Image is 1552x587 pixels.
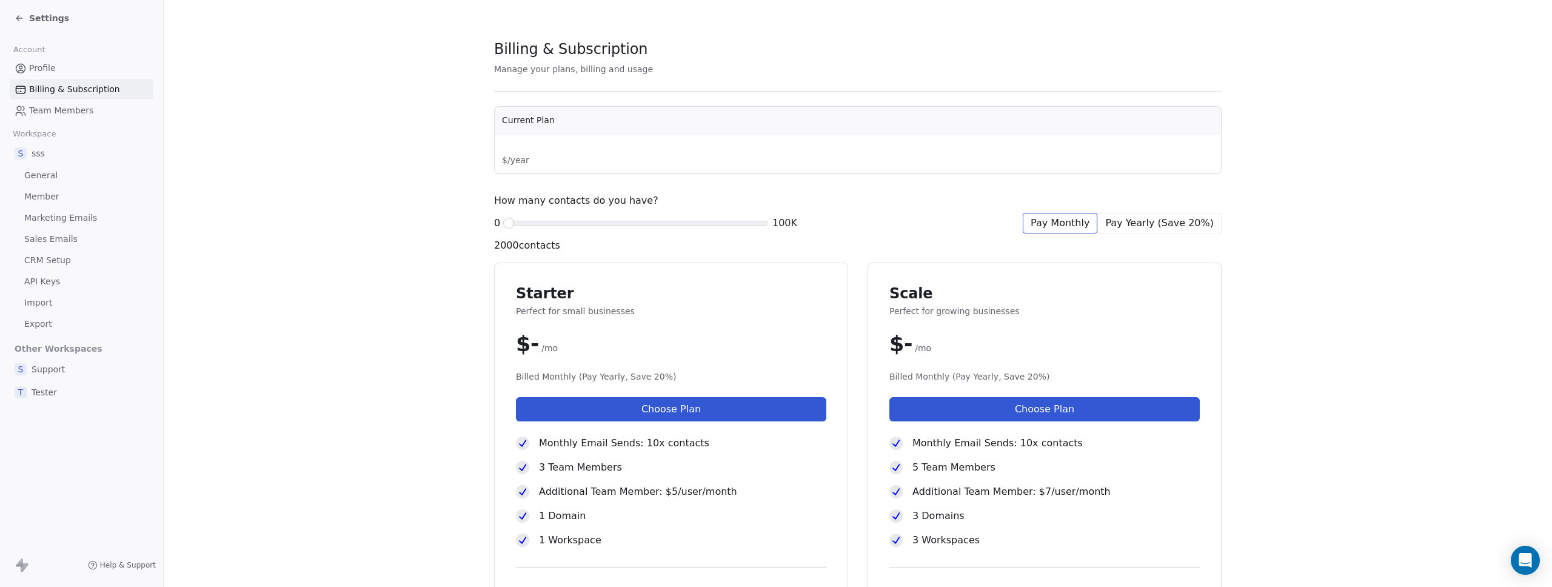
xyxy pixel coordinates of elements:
[502,154,1146,166] span: $ / year
[912,509,965,523] span: 3 Domains
[88,560,156,570] a: Help & Support
[32,363,65,375] span: Support
[494,216,500,230] span: 0
[1511,546,1540,575] div: Open Intercom Messenger
[516,371,826,383] span: Billed Monthly (Pay Yearly, Save 20%)
[10,293,153,313] a: Import
[24,275,60,288] span: API Keys
[516,397,826,421] button: Choose Plan
[10,58,153,78] a: Profile
[10,79,153,99] a: Billing & Subscription
[516,305,826,317] span: Perfect for small businesses
[29,83,120,96] span: Billing & Subscription
[539,509,586,523] span: 1 Domain
[516,332,539,356] span: $ -
[10,272,153,292] a: API Keys
[494,193,658,208] span: How many contacts do you have?
[10,166,153,186] a: General
[10,250,153,270] a: CRM Setup
[494,64,653,74] span: Manage your plans, billing and usage
[1031,216,1089,230] span: Pay Monthly
[1105,216,1214,230] span: Pay Yearly (Save 20%)
[912,485,1111,499] span: Additional Team Member: $7/user/month
[889,284,1200,303] span: Scale
[24,169,58,182] span: General
[10,229,153,249] a: Sales Emails
[10,339,107,358] span: Other Workspaces
[29,62,56,75] span: Profile
[24,254,71,267] span: CRM Setup
[24,233,78,246] span: Sales Emails
[15,386,27,398] span: T
[29,104,93,117] span: Team Members
[100,560,156,570] span: Help & Support
[912,533,980,548] span: 3 Workspaces
[29,12,69,24] span: Settings
[10,187,153,207] a: Member
[539,436,709,451] span: Monthly Email Sends: 10x contacts
[772,216,797,230] span: 100K
[10,101,153,121] a: Team Members
[24,212,97,224] span: Marketing Emails
[494,40,647,58] span: Billing & Subscription
[915,342,931,354] span: /mo
[912,436,1083,451] span: Monthly Email Sends: 10x contacts
[889,371,1200,383] span: Billed Monthly (Pay Yearly, Save 20%)
[15,147,27,159] span: s
[889,332,912,356] span: $ -
[539,485,737,499] span: Additional Team Member: $5/user/month
[10,208,153,228] a: Marketing Emails
[32,386,57,398] span: Tester
[24,190,59,203] span: Member
[8,41,50,59] span: Account
[15,12,69,24] a: Settings
[516,284,826,303] span: Starter
[541,342,558,354] span: /mo
[539,460,622,475] span: 3 Team Members
[495,107,1221,133] th: Current Plan
[889,305,1200,317] span: Perfect for growing businesses
[15,363,27,375] span: S
[8,125,61,143] span: Workspace
[539,533,601,548] span: 1 Workspace
[24,297,52,309] span: Import
[889,397,1200,421] button: Choose Plan
[32,147,45,159] span: sss
[912,460,995,475] span: 5 Team Members
[494,238,560,253] span: 2000 contacts
[10,314,153,334] a: Export
[24,318,52,330] span: Export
